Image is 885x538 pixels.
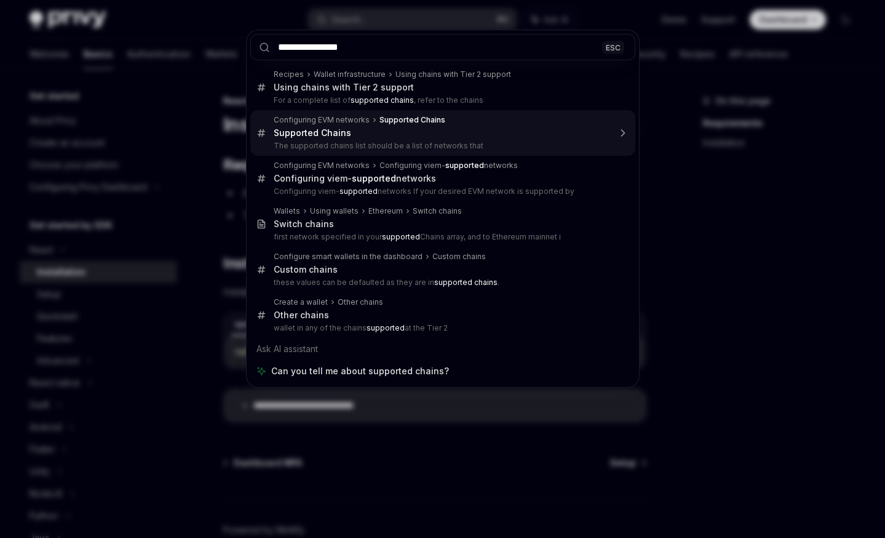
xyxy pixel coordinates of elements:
[274,141,609,151] p: The supported chains list should be a list of networks that
[602,41,624,54] div: ESC
[274,232,609,242] p: first network specified in your Chains array, and to Ethereum mainnet i
[274,161,370,171] div: Configuring EVM networks
[368,206,403,216] div: Ethereum
[274,323,609,333] p: wallet in any of the chains at the Tier 2
[352,173,396,183] b: supported
[434,278,498,287] b: supported chains
[274,70,304,79] div: Recipes
[314,70,386,79] div: Wallet infrastructure
[395,70,511,79] div: Using chains with Tier 2 support
[339,187,378,196] b: supported
[274,206,300,216] div: Wallets
[274,297,328,307] div: Create a wallet
[432,252,486,262] div: Custom chains
[338,297,383,307] div: Other chains
[379,115,445,124] b: Supported Chains
[274,127,351,138] b: Supported Chains
[351,95,414,105] b: supported chains
[274,252,423,262] div: Configure smart wallets in the dashboard
[274,173,436,184] div: Configuring viem- networks
[274,95,609,105] p: For a complete list of , refer to the chains
[379,161,518,171] div: Configuring viem- networks
[445,161,484,170] b: supported
[274,82,414,93] div: Using chains with Tier 2 support
[250,338,635,360] div: Ask AI assistant
[274,115,370,125] div: Configuring EVM networks
[310,206,359,216] div: Using wallets
[382,232,420,241] b: supported
[274,219,334,230] div: Switch chains
[274,310,329,321] div: Other chains
[274,264,338,275] div: Custom chains
[271,365,449,377] span: Can you tell me about supported chains?
[274,278,609,287] p: these values can be defaulted as they are in .
[413,206,462,216] div: Switch chains
[367,323,405,332] b: supported
[274,187,609,196] p: Configuring viem- networks If your desired EVM network is supported by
